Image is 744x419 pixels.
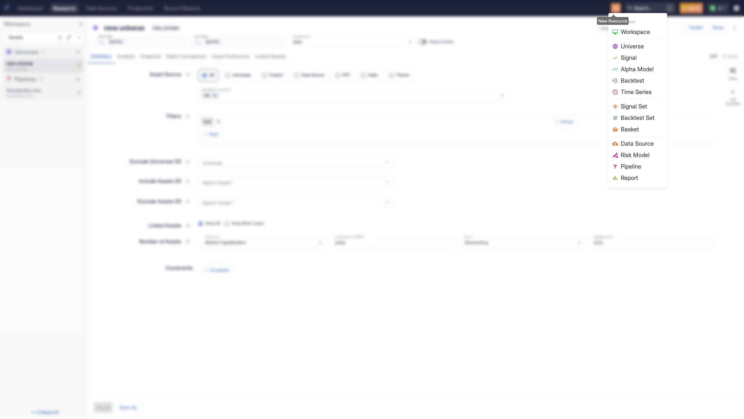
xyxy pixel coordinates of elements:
span: Alpha Model [621,65,663,73]
span: Basket [621,125,663,134]
span: Workspace [621,27,663,36]
span: Signal [621,53,663,62]
span: Backtest [621,76,663,85]
span: Data Source [621,139,663,148]
span: Report [621,173,663,182]
span: Time Series [621,88,663,96]
div: New Resource [597,17,629,25]
span: Signal Set [621,102,663,111]
span: Risk Model [621,151,663,159]
span: Universe [621,42,663,51]
span: Backtest Set [621,113,663,122]
span: Pipeline [621,162,663,171]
